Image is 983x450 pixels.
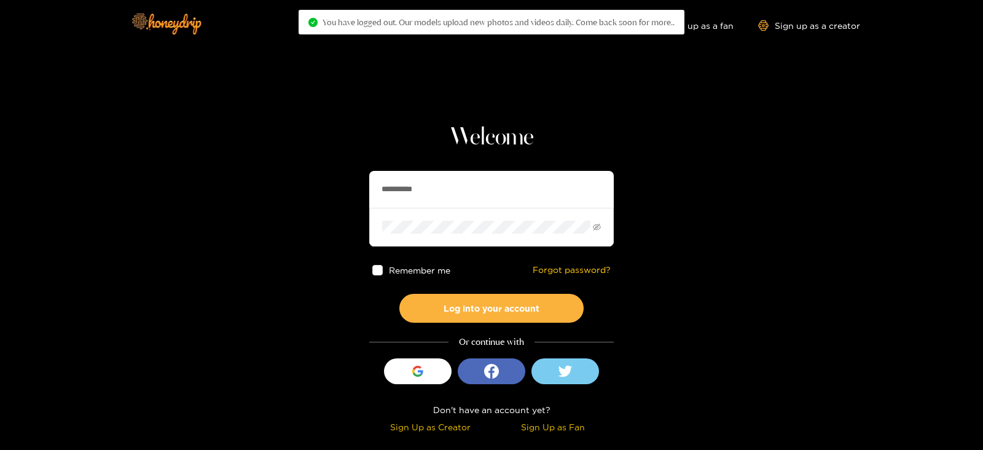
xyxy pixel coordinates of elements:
[495,420,611,434] div: Sign Up as Fan
[323,17,675,27] span: You have logged out. Our models upload new photos and videos daily. Come back soon for more..
[372,420,488,434] div: Sign Up as Creator
[369,123,614,152] h1: Welcome
[758,20,860,31] a: Sign up as a creator
[649,20,734,31] a: Sign up as a fan
[389,266,450,275] span: Remember me
[593,223,601,231] span: eye-invisible
[369,403,614,417] div: Don't have an account yet?
[399,294,584,323] button: Log into your account
[308,18,318,27] span: check-circle
[533,265,611,275] a: Forgot password?
[369,335,614,349] div: Or continue with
